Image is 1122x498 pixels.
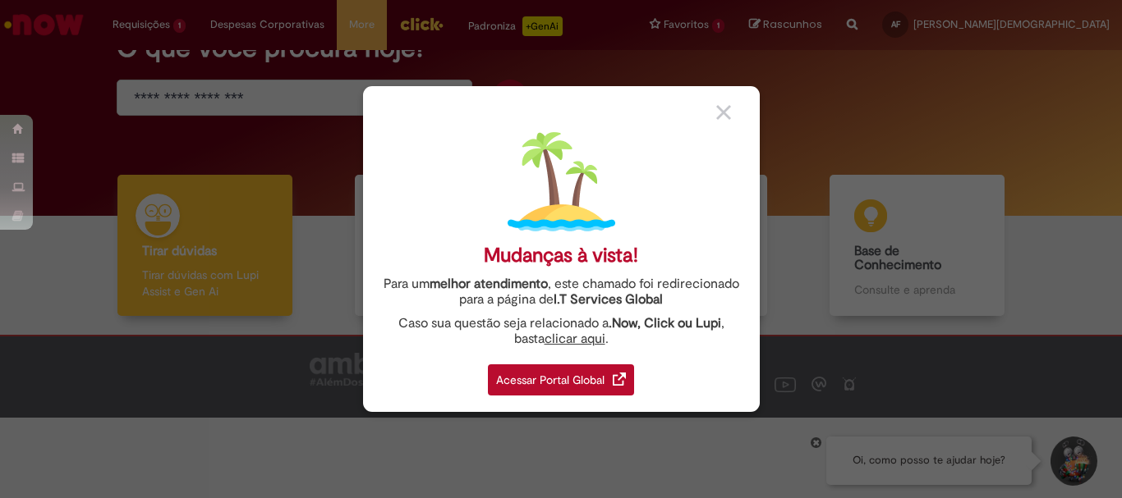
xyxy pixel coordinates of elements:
[375,276,747,308] div: Para um , este chamado foi redirecionado para a página de
[545,322,605,347] a: clicar aqui
[375,316,747,347] div: Caso sua questão seja relacionado a , basta .
[484,244,638,267] div: Mudanças à vista!
[488,364,634,395] div: Acessar Portal Global
[430,276,548,292] strong: melhor atendimento
[508,128,615,235] img: island.png
[609,315,721,331] strong: .Now, Click ou Lupi
[613,372,626,386] img: redirect_link.png
[488,355,634,395] a: Acessar Portal Global
[716,105,731,120] img: close_button_grey.png
[554,282,663,308] a: I.T Services Global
